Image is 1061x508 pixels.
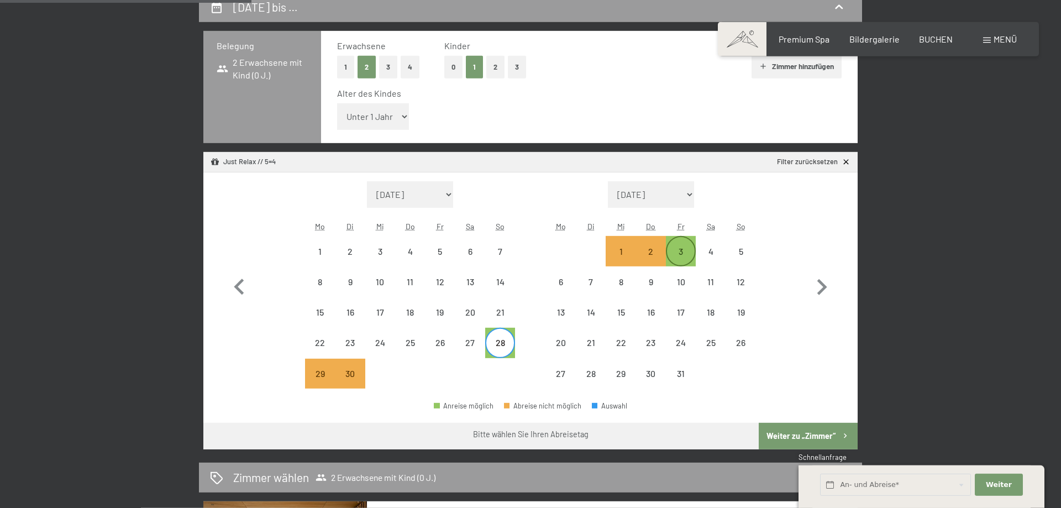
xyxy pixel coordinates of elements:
[455,328,485,358] div: Sat Sep 27 2025
[485,236,515,266] div: Abreise nicht möglich
[426,308,454,336] div: 19
[666,297,696,327] div: Abreise nicht möglich
[358,56,376,78] button: 2
[466,56,483,78] button: 1
[546,297,576,327] div: Abreise nicht möglich
[306,369,334,397] div: 29
[336,369,364,397] div: 30
[306,247,334,275] div: 1
[546,267,576,297] div: Abreise nicht möglich
[577,277,605,305] div: 7
[666,297,696,327] div: Fri Oct 17 2025
[396,277,424,305] div: 11
[233,469,309,485] h2: Zimmer wählen
[473,429,589,440] div: Bitte wählen Sie Ihren Abreisetag
[606,267,635,297] div: Wed Oct 08 2025
[395,267,425,297] div: Thu Sep 11 2025
[395,297,425,327] div: Thu Sep 18 2025
[456,247,484,275] div: 6
[337,56,354,78] button: 1
[666,236,696,266] div: Abreise möglich
[577,338,605,366] div: 21
[637,247,665,275] div: 2
[697,247,724,275] div: 4
[606,297,635,327] div: Wed Oct 15 2025
[305,236,335,266] div: Abreise nicht möglich
[636,236,666,266] div: Thu Oct 02 2025
[577,369,605,397] div: 28
[486,338,514,366] div: 28
[606,328,635,358] div: Abreise nicht möglich
[636,297,666,327] div: Abreise nicht möglich
[696,236,726,266] div: Sat Oct 04 2025
[316,472,435,483] span: 2 Erwachsene mit Kind (0 J.)
[426,247,454,275] div: 5
[646,222,655,231] abbr: Donnerstag
[636,328,666,358] div: Abreise nicht möglich
[576,267,606,297] div: Abreise nicht möglich
[425,297,455,327] div: Fri Sep 19 2025
[346,222,354,231] abbr: Dienstag
[223,181,255,389] button: Vorheriger Monat
[485,297,515,327] div: Sun Sep 21 2025
[666,359,696,389] div: Abreise nicht möglich
[606,297,635,327] div: Abreise nicht möglich
[547,308,575,336] div: 13
[666,236,696,266] div: Fri Oct 03 2025
[456,308,484,336] div: 20
[211,157,276,167] div: Just Relax // 5=4
[556,222,566,231] abbr: Montag
[508,56,526,78] button: 3
[666,267,696,297] div: Abreise nicht möglich
[777,157,850,167] a: Filter zurücksetzen
[335,359,365,389] div: Abreise nicht möglich, da die Mindestaufenthaltsdauer nicht erfüllt wird
[547,277,575,305] div: 6
[606,267,635,297] div: Abreise nicht möglich
[485,328,515,358] div: Sun Sep 28 2025
[919,34,953,44] a: BUCHEN
[485,328,515,358] div: Abreise möglich
[305,359,335,389] div: Abreise nicht möglich, da die Mindestaufenthaltsdauer nicht erfüllt wird
[727,308,755,336] div: 19
[455,267,485,297] div: Sat Sep 13 2025
[975,474,1022,496] button: Weiter
[667,277,695,305] div: 10
[546,267,576,297] div: Mon Oct 06 2025
[496,222,505,231] abbr: Sonntag
[425,267,455,297] div: Fri Sep 12 2025
[806,181,838,389] button: Nächster Monat
[636,267,666,297] div: Thu Oct 09 2025
[444,40,470,51] span: Kinder
[306,338,334,366] div: 22
[455,297,485,327] div: Sat Sep 20 2025
[607,277,634,305] div: 8
[365,236,395,266] div: Abreise nicht möglich
[337,87,833,99] div: Alter des Kindes
[366,338,394,366] div: 24
[395,328,425,358] div: Thu Sep 25 2025
[726,267,756,297] div: Sun Oct 12 2025
[849,34,900,44] span: Bildergalerie
[426,338,454,366] div: 26
[726,328,756,358] div: Abreise nicht möglich
[577,308,605,336] div: 14
[696,267,726,297] div: Abreise nicht möglich
[696,328,726,358] div: Sat Oct 25 2025
[546,297,576,327] div: Mon Oct 13 2025
[696,297,726,327] div: Sat Oct 18 2025
[759,423,858,449] button: Weiter zu „Zimmer“
[455,328,485,358] div: Abreise nicht möglich
[587,222,595,231] abbr: Dienstag
[365,267,395,297] div: Abreise nicht möglich
[365,236,395,266] div: Wed Sep 03 2025
[336,247,364,275] div: 2
[434,402,493,410] div: Anreise möglich
[217,40,308,52] h3: Belegung
[696,297,726,327] div: Abreise nicht möglich
[636,359,666,389] div: Abreise nicht möglich
[366,277,394,305] div: 10
[425,236,455,266] div: Abreise nicht möglich
[779,34,829,44] a: Premium Spa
